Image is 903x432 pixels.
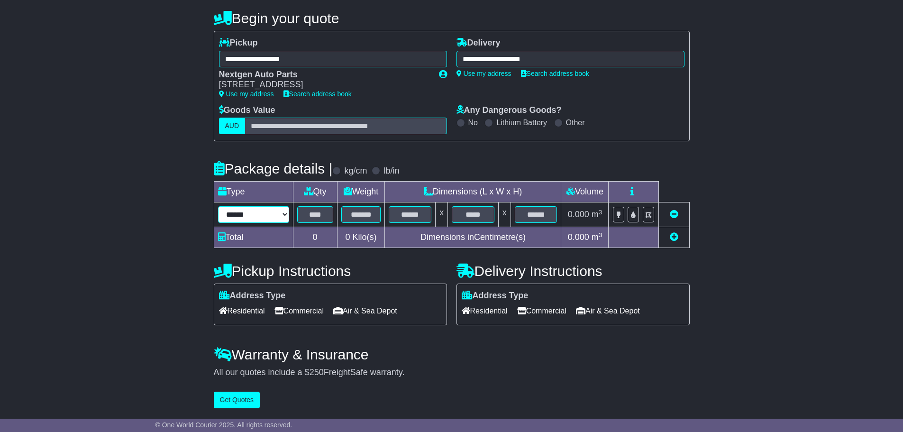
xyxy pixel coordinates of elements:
label: Address Type [219,291,286,301]
span: m [592,210,602,219]
label: AUD [219,118,246,134]
a: Use my address [456,70,511,77]
td: Kilo(s) [337,227,385,248]
div: Nextgen Auto Parts [219,70,429,80]
span: Residential [462,303,508,318]
td: Qty [293,182,337,202]
span: m [592,232,602,242]
label: lb/in [383,166,399,176]
a: Use my address [219,90,274,98]
td: x [498,202,511,227]
label: Other [566,118,585,127]
h4: Begin your quote [214,10,690,26]
a: Add new item [670,232,678,242]
label: Pickup [219,38,258,48]
span: Air & Sea Depot [333,303,397,318]
h4: Warranty & Insurance [214,347,690,362]
div: All our quotes include a $ FreightSafe warranty. [214,368,690,378]
span: Commercial [274,303,324,318]
label: kg/cm [344,166,367,176]
div: [STREET_ADDRESS] [219,80,429,90]
sup: 3 [599,209,602,216]
span: 250 [310,368,324,377]
label: Delivery [456,38,501,48]
td: 0 [293,227,337,248]
sup: 3 [599,231,602,239]
label: Lithium Battery [496,118,547,127]
label: Any Dangerous Goods? [456,105,562,116]
span: 0.000 [568,210,589,219]
span: Commercial [517,303,566,318]
label: Goods Value [219,105,275,116]
td: x [436,202,448,227]
span: 0.000 [568,232,589,242]
td: Dimensions in Centimetre(s) [385,227,561,248]
td: Total [214,227,293,248]
td: Volume [561,182,609,202]
a: Search address book [521,70,589,77]
h4: Pickup Instructions [214,263,447,279]
td: Type [214,182,293,202]
a: Remove this item [670,210,678,219]
label: Address Type [462,291,529,301]
span: Residential [219,303,265,318]
span: © One World Courier 2025. All rights reserved. [155,421,292,429]
h4: Delivery Instructions [456,263,690,279]
span: Air & Sea Depot [576,303,640,318]
a: Search address book [283,90,352,98]
h4: Package details | [214,161,333,176]
button: Get Quotes [214,392,260,408]
label: No [468,118,478,127]
td: Dimensions (L x W x H) [385,182,561,202]
span: 0 [345,232,350,242]
td: Weight [337,182,385,202]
